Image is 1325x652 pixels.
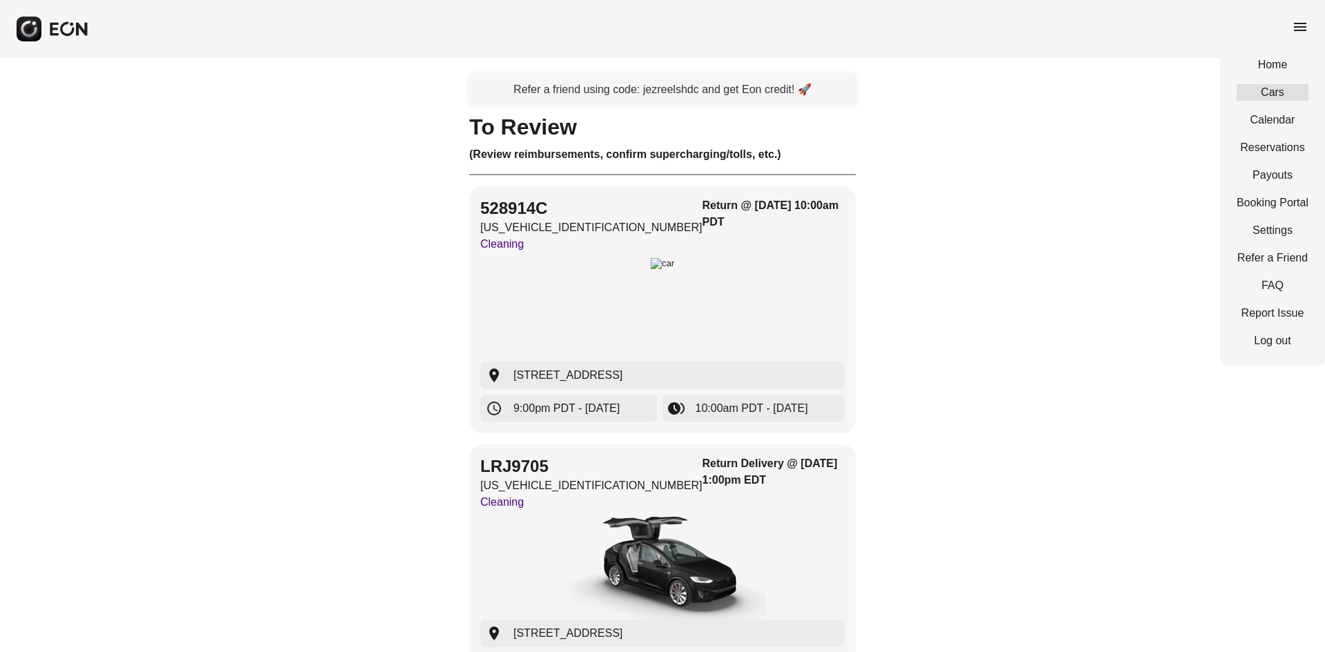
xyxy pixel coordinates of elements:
[1237,250,1308,266] a: Refer a Friend
[513,400,620,417] span: 9:00pm PDT - [DATE]
[1292,19,1308,35] span: menu
[651,258,675,362] img: car
[486,367,502,384] span: location_on
[513,367,622,384] span: [STREET_ADDRESS]
[703,197,845,230] h3: Return @ [DATE] 10:00am PDT
[469,186,856,433] button: 528914C[US_VEHICLE_IDENTIFICATION_NUMBER]CleaningReturn @ [DATE] 10:00am PDTcar[STREET_ADDRESS]9:...
[1237,139,1308,156] a: Reservations
[480,219,703,236] p: [US_VEHICLE_IDENTIFICATION_NUMBER]
[513,625,622,642] span: [STREET_ADDRESS]
[1237,167,1308,184] a: Payouts
[1237,112,1308,128] a: Calendar
[1237,333,1308,349] a: Log out
[1237,277,1308,294] a: FAQ
[486,625,502,642] span: location_on
[480,494,703,511] p: Cleaning
[480,236,703,253] p: Cleaning
[1237,222,1308,239] a: Settings
[703,455,845,488] h3: Return Delivery @ [DATE] 1:00pm EDT
[696,400,808,417] span: 10:00am PDT - [DATE]
[1237,84,1308,101] a: Cars
[469,146,856,163] h3: (Review reimbursements, confirm supercharging/tolls, etc.)
[480,477,703,494] p: [US_VEHICLE_IDENTIFICATION_NUMBER]
[480,197,703,219] h2: 528914C
[1237,305,1308,322] a: Report Issue
[559,516,766,620] img: car
[469,119,856,135] h1: To Review
[1237,195,1308,211] a: Booking Portal
[480,455,703,477] h2: LRJ9705
[668,400,685,417] span: browse_gallery
[469,75,856,105] a: Refer a friend using code: jezreelshdc and get Eon credit! 🚀
[486,400,502,417] span: schedule
[1237,57,1308,73] a: Home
